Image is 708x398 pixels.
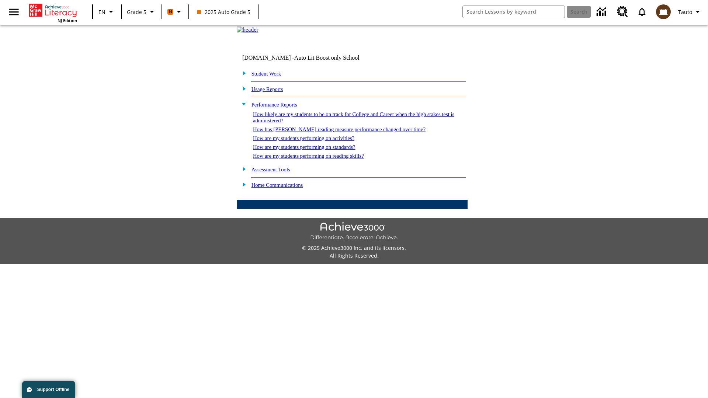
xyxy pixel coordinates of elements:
nobr: Auto Lit Boost only School [294,55,360,61]
a: How has [PERSON_NAME] reading measure performance changed over time? [253,126,426,132]
a: How likely are my students to be on track for College and Career when the high stakes test is adm... [253,111,454,123]
span: NJ Edition [58,18,77,23]
span: Support Offline [37,387,69,392]
button: Grade: Grade 5, Select a grade [124,5,159,18]
button: Select a new avatar [652,2,675,21]
a: How are my students performing on reading skills? [253,153,364,159]
button: Language: EN, Select a language [95,5,119,18]
a: Data Center [592,2,612,22]
a: Resource Center, Will open in new tab [612,2,632,22]
img: header [237,27,258,33]
span: Grade 5 [127,8,146,16]
span: EN [98,8,105,16]
button: Open side menu [3,1,25,23]
img: plus.gif [239,70,246,76]
input: search field [463,6,565,18]
img: Achieve3000 Differentiate Accelerate Achieve [310,222,398,241]
td: [DOMAIN_NAME] - [242,55,378,61]
img: plus.gif [239,181,246,188]
a: Usage Reports [251,86,283,92]
a: Assessment Tools [251,167,290,172]
button: Boost Class color is orange. Change class color [164,5,186,18]
img: plus.gif [239,165,246,172]
img: plus.gif [239,85,246,92]
a: Home Communications [251,182,303,188]
a: Student Work [251,71,281,77]
button: Profile/Settings [675,5,705,18]
img: avatar image [656,4,671,19]
a: Notifications [632,2,652,21]
a: How are my students performing on standards? [253,144,355,150]
img: minus.gif [239,101,246,107]
div: Home [29,2,77,23]
span: B [169,7,172,16]
button: Support Offline [22,381,75,398]
a: How are my students performing on activities? [253,135,354,141]
span: Tauto [678,8,692,16]
a: Performance Reports [251,102,297,108]
span: 2025 Auto Grade 5 [197,8,250,16]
